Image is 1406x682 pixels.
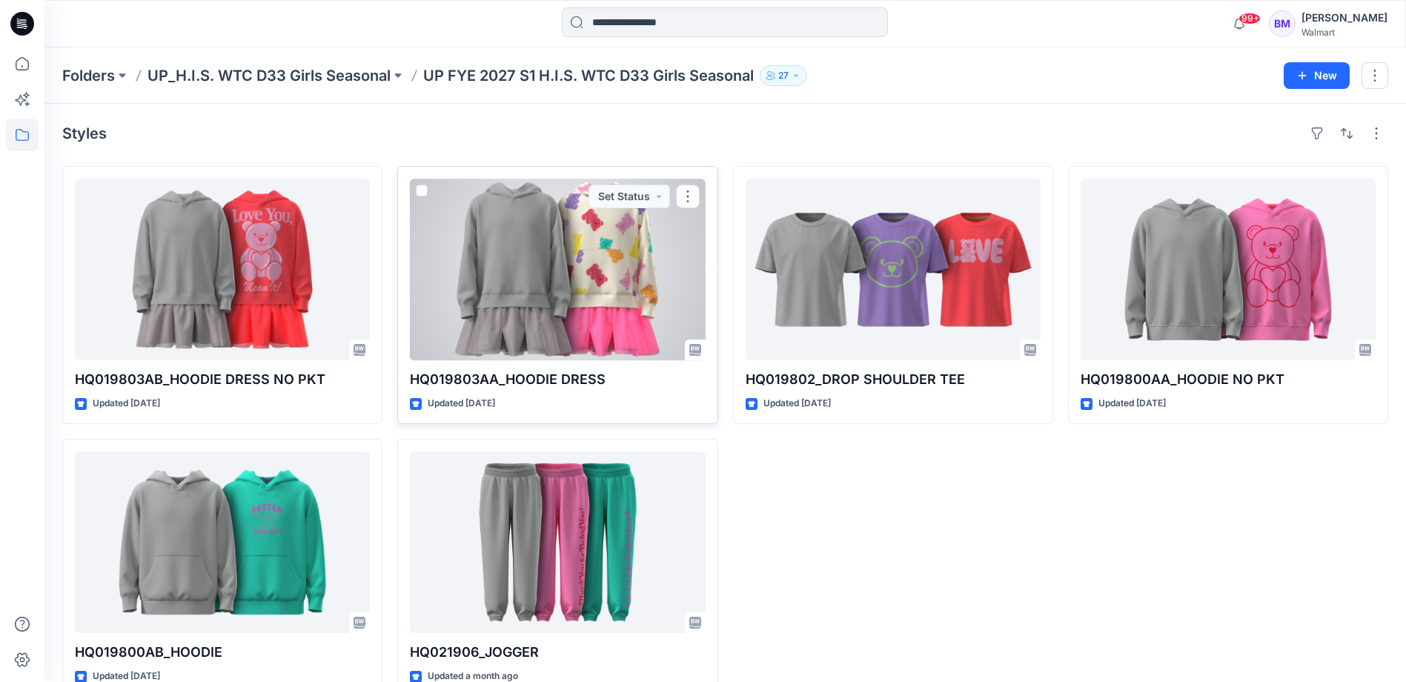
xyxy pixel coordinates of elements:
[93,396,160,411] p: Updated [DATE]
[62,125,107,142] h4: Styles
[746,369,1041,390] p: HQ019802_DROP SHOULDER TEE
[1301,27,1387,38] div: Walmart
[1269,10,1296,37] div: BM
[410,451,705,633] a: HQ021906_JOGGER
[1238,13,1261,24] span: 99+
[62,65,115,86] a: Folders
[763,396,831,411] p: Updated [DATE]
[410,642,705,663] p: HQ021906_JOGGER
[75,369,370,390] p: HQ019803AB_HOODIE DRESS NO PKT
[1301,9,1387,27] div: [PERSON_NAME]
[778,67,789,84] p: 27
[75,179,370,360] a: HQ019803AB_HOODIE DRESS NO PKT
[75,642,370,663] p: HQ019800AB_HOODIE
[1098,396,1166,411] p: Updated [DATE]
[1284,62,1350,89] button: New
[410,369,705,390] p: HQ019803AA_HOODIE DRESS
[423,65,754,86] p: UP FYE 2027 S1 H.I.S. WTC D33 Girls Seasonal
[147,65,391,86] a: UP_H.I.S. WTC D33 Girls Seasonal
[746,179,1041,360] a: HQ019802_DROP SHOULDER TEE
[1081,369,1376,390] p: HQ019800AA_HOODIE NO PKT
[1081,179,1376,360] a: HQ019800AA_HOODIE NO PKT
[428,396,495,411] p: Updated [DATE]
[75,451,370,633] a: HQ019800AB_HOODIE
[760,65,807,86] button: 27
[410,179,705,360] a: HQ019803AA_HOODIE DRESS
